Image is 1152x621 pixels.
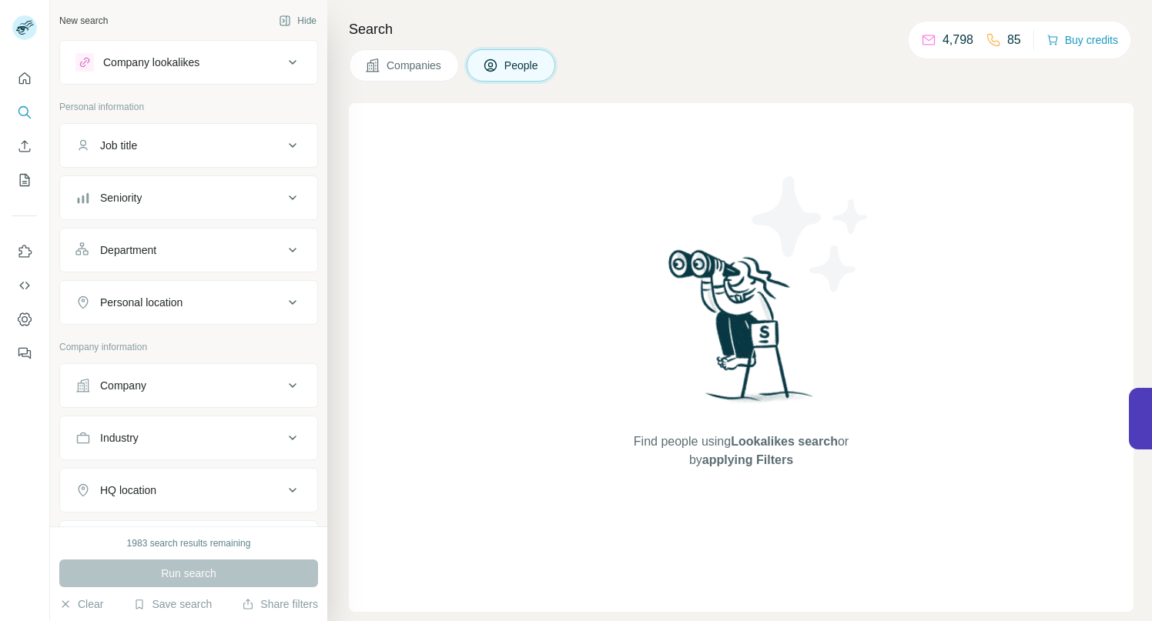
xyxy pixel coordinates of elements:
button: Share filters [242,596,318,612]
p: Personal information [59,100,318,114]
button: Job title [60,127,317,164]
button: Buy credits [1047,29,1118,51]
button: Department [60,232,317,269]
span: People [504,58,540,73]
img: Surfe Illustration - Woman searching with binoculars [661,245,822,417]
div: New search [59,14,108,28]
button: HQ location [60,472,317,509]
div: 1983 search results remaining [127,536,251,550]
button: Dashboard [12,305,37,333]
button: Quick start [12,65,37,92]
button: Industry [60,419,317,456]
div: Industry [100,430,139,446]
div: Company [100,378,146,393]
button: Clear [59,596,103,612]
div: Personal location [100,295,183,310]
button: Annual revenue ($) [60,524,317,561]
button: Company [60,367,317,404]
span: Lookalikes search [731,435,838,448]
button: Hide [268,9,327,32]
div: Department [100,242,156,258]
div: HQ location [100,482,156,498]
button: Save search [133,596,212,612]
button: Feedback [12,339,37,367]
button: Use Surfe API [12,272,37,299]
span: Companies [387,58,443,73]
h4: Search [349,18,1134,40]
span: applying Filters [702,453,793,466]
div: Company lookalikes [103,55,199,70]
button: Search [12,98,37,126]
button: My lists [12,166,37,194]
div: Seniority [100,190,142,205]
p: 85 [1007,31,1021,49]
p: Company information [59,340,318,354]
button: Personal location [60,284,317,321]
p: 4,798 [943,31,973,49]
button: Seniority [60,179,317,216]
div: Job title [100,138,137,153]
button: Enrich CSV [12,132,37,160]
button: Company lookalikes [60,44,317,81]
button: Use Surfe on LinkedIn [12,238,37,265]
span: Find people using or by [618,432,864,469]
img: Surfe Illustration - Stars [742,165,880,303]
